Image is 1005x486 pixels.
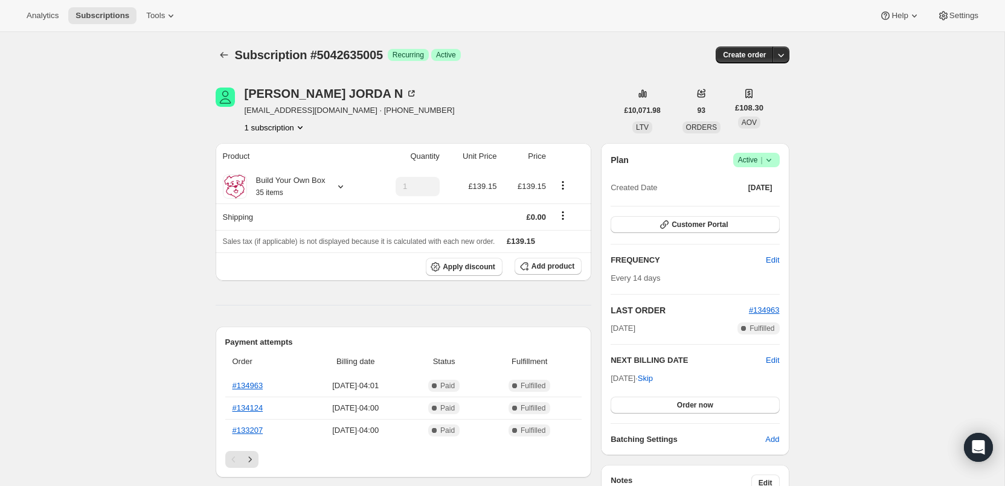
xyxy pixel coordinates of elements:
[611,216,779,233] button: Customer Portal
[758,430,786,449] button: Add
[468,182,496,191] span: £139.15
[735,102,763,114] span: £108.30
[225,451,582,468] nav: Pagination
[308,380,403,392] span: [DATE] · 04:01
[750,324,774,333] span: Fulfilled
[611,354,766,366] h2: NEXT BILLING DATE
[75,11,129,21] span: Subscriptions
[716,46,773,63] button: Create order
[611,433,765,446] h6: Batching Settings
[146,11,165,21] span: Tools
[518,182,546,191] span: £139.15
[738,154,775,166] span: Active
[235,48,383,62] span: Subscription #5042635005
[484,356,574,368] span: Fulfillment
[256,188,283,197] small: 35 items
[515,258,582,275] button: Add product
[500,143,550,170] th: Price
[766,354,779,366] button: Edit
[233,381,263,390] a: #134963
[749,304,780,316] button: #134963
[225,336,582,348] h2: Payment attempts
[440,403,455,413] span: Paid
[411,356,477,368] span: Status
[521,381,545,391] span: Fulfilled
[765,433,779,446] span: Add
[526,213,546,222] span: £0.00
[521,403,545,413] span: Fulfilled
[611,397,779,414] button: Order now
[139,7,184,24] button: Tools
[245,104,455,117] span: [EMAIL_ADDRESS][DOMAIN_NAME] · [PHONE_NUMBER]
[742,118,757,127] span: AOV
[216,203,373,230] th: Shipping
[242,451,258,468] button: Next
[690,102,713,119] button: 93
[553,209,573,222] button: Shipping actions
[631,369,660,388] button: Skip
[68,7,136,24] button: Subscriptions
[611,182,657,194] span: Created Date
[638,372,653,385] span: Skip
[760,155,762,165] span: |
[308,402,403,414] span: [DATE] · 04:00
[964,433,993,462] div: Open Intercom Messenger
[216,143,373,170] th: Product
[216,88,235,107] span: LEE JORDA N
[677,400,713,410] span: Order now
[440,381,455,391] span: Paid
[233,426,263,435] a: #133207
[247,174,326,199] div: Build Your Own Box
[872,7,927,24] button: Help
[308,424,403,436] span: [DATE] · 04:00
[216,46,233,63] button: Subscriptions
[507,237,535,246] span: £139.15
[741,179,780,196] button: [DATE]
[617,102,668,119] button: £10,071.98
[625,106,661,115] span: £10,071.98
[521,426,545,435] span: Fulfilled
[531,261,574,271] span: Add product
[611,154,629,166] h2: Plan
[698,106,705,115] span: 93
[372,143,443,170] th: Quantity
[308,356,403,368] span: Billing date
[27,11,59,21] span: Analytics
[443,143,501,170] th: Unit Price
[611,254,766,266] h2: FREQUENCY
[223,237,495,246] span: Sales tax (if applicable) is not displayed because it is calculated with each new order.
[426,258,502,276] button: Apply discount
[19,7,66,24] button: Analytics
[672,220,728,229] span: Customer Portal
[223,174,247,199] img: product img
[245,88,418,100] div: [PERSON_NAME] JORDA N
[436,50,456,60] span: Active
[930,7,986,24] button: Settings
[553,179,573,192] button: Product actions
[233,403,263,412] a: #134124
[225,348,304,375] th: Order
[748,183,772,193] span: [DATE]
[393,50,424,60] span: Recurring
[949,11,978,21] span: Settings
[749,305,780,315] a: #134963
[440,426,455,435] span: Paid
[759,251,786,270] button: Edit
[611,273,660,283] span: Every 14 days
[443,262,495,272] span: Apply discount
[766,254,779,266] span: Edit
[686,123,717,132] span: ORDERS
[611,304,749,316] h2: LAST ORDER
[611,322,635,334] span: [DATE]
[723,50,766,60] span: Create order
[636,123,649,132] span: LTV
[891,11,908,21] span: Help
[611,374,653,383] span: [DATE] ·
[245,121,306,133] button: Product actions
